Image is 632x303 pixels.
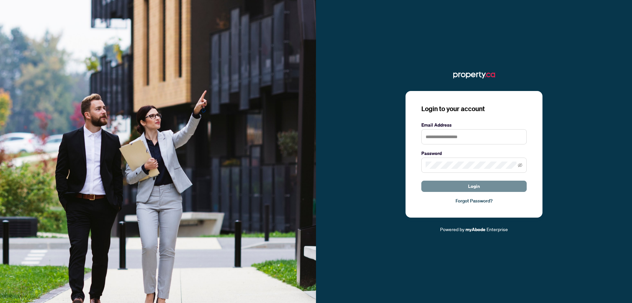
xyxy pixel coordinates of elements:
a: myAbode [465,226,486,233]
span: Enterprise [487,226,508,232]
h3: Login to your account [421,104,527,113]
span: Powered by [440,226,464,232]
span: eye-invisible [518,163,522,167]
button: Login [421,181,527,192]
a: Forgot Password? [421,197,527,204]
img: ma-logo [453,70,495,80]
label: Email Address [421,121,527,129]
label: Password [421,150,527,157]
span: Login [468,181,480,192]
